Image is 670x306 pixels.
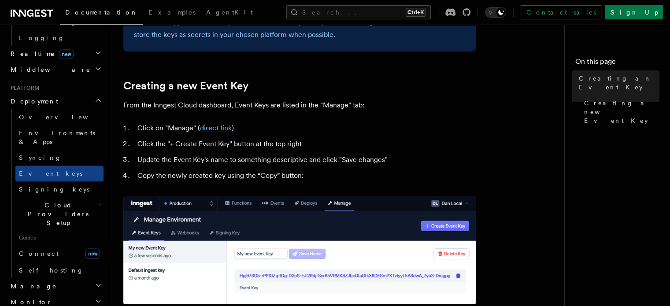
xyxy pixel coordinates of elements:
[148,9,196,16] span: Examples
[485,7,506,18] button: Toggle dark mode
[15,109,104,125] a: Overview
[19,129,95,145] span: Environments & Apps
[7,278,104,294] button: Manage
[19,267,84,274] span: Self hosting
[19,250,59,257] span: Connect
[19,154,62,161] span: Syncing
[123,196,476,304] img: A newly created Event Key in the Inngest Cloud dashboard
[15,125,104,150] a: Environments & Apps
[15,197,104,231] button: Cloud Providers Setup
[406,8,426,17] kbd: Ctrl+K
[59,49,74,59] span: new
[15,231,104,245] span: Guides
[7,62,104,77] button: Middleware
[19,170,82,177] span: Event keys
[15,150,104,166] a: Syncing
[7,93,104,109] button: Deployment
[19,186,89,193] span: Signing keys
[206,9,253,16] span: AgentKit
[123,80,248,92] a: Creating a new Event Key
[60,3,143,25] a: Documentation
[15,201,97,227] span: Cloud Providers Setup
[135,122,476,134] li: Click on "Manage" ( )
[143,3,201,24] a: Examples
[7,109,104,278] div: Deployment
[85,248,100,259] span: new
[7,65,91,74] span: Middleware
[15,166,104,181] a: Event keys
[581,95,659,129] a: Creating a new Event Key
[19,34,65,41] span: Logging
[575,70,659,95] a: Creating an Event Key
[135,138,476,150] li: Click the "+ Create Event Key" button at the top right
[7,46,104,62] button: Realtimenew
[15,262,104,278] a: Self hosting
[584,99,659,125] span: Creating a new Event Key
[201,3,258,24] a: AgentKit
[15,245,104,262] a: Connectnew
[7,97,58,106] span: Deployment
[65,9,138,16] span: Documentation
[579,74,659,92] span: Creating an Event Key
[19,114,110,121] span: Overview
[135,170,476,182] li: Copy the newly created key using the “Copy” button:
[605,5,663,19] a: Sign Up
[286,5,431,19] button: Search...Ctrl+K
[135,154,476,166] li: Update the Event Key's name to something descriptive and click "Save changes"
[7,282,57,291] span: Manage
[7,49,74,58] span: Realtime
[7,85,40,92] span: Platform
[123,99,476,111] p: From the Inngest Cloud dashboard, Event Keys are listed in the "Manage" tab:
[521,5,601,19] a: Contact sales
[200,124,232,132] a: direct link
[15,181,104,197] a: Signing keys
[575,56,659,70] h4: On this page
[15,30,104,46] a: Logging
